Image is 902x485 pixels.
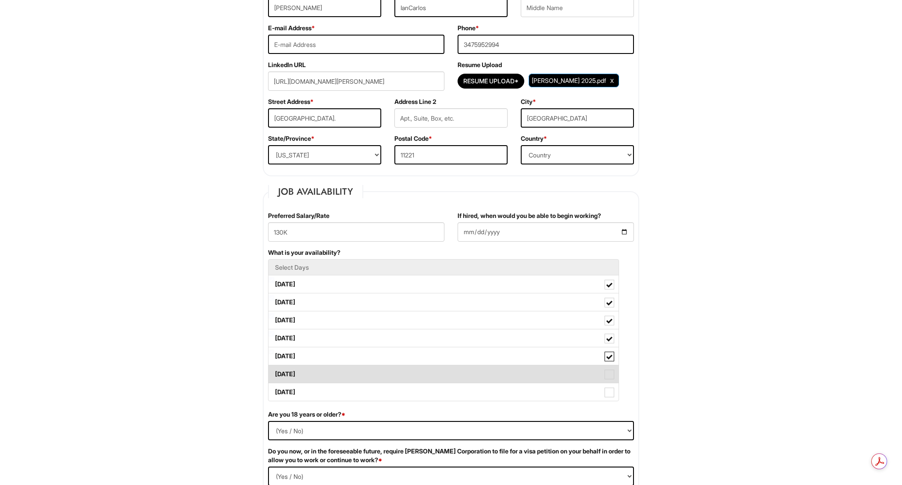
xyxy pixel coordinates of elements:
[532,77,606,84] span: [PERSON_NAME] 2025.pdf
[394,134,432,143] label: Postal Code
[458,74,524,89] button: Resume Upload*Resume Upload*
[268,383,619,401] label: [DATE]
[458,61,502,69] label: Resume Upload
[521,134,547,143] label: Country
[268,61,306,69] label: LinkedIn URL
[275,264,612,271] h5: Select Days
[521,145,634,164] select: Country
[268,410,345,419] label: Are you 18 years or older?
[268,347,619,365] label: [DATE]
[608,75,616,86] a: Clear Uploaded File
[458,24,479,32] label: Phone
[268,24,315,32] label: E-mail Address
[458,211,601,220] label: If hired, when would you be able to begin working?
[521,108,634,128] input: City
[268,35,444,54] input: E-mail Address
[394,97,436,106] label: Address Line 2
[268,97,314,106] label: Street Address
[268,311,619,329] label: [DATE]
[394,145,508,164] input: Postal Code
[521,97,536,106] label: City
[268,211,329,220] label: Preferred Salary/Rate
[268,222,444,242] input: Preferred Salary/Rate
[268,329,619,347] label: [DATE]
[268,71,444,91] input: LinkedIn URL
[268,145,381,164] select: State/Province
[268,185,363,198] legend: Job Availability
[394,108,508,128] input: Apt., Suite, Box, etc.
[268,421,634,440] select: (Yes / No)
[268,248,340,257] label: What is your availability?
[268,293,619,311] label: [DATE]
[268,134,315,143] label: State/Province
[458,35,634,54] input: Phone
[268,365,619,383] label: [DATE]
[268,447,634,464] label: Do you now, or in the foreseeable future, require [PERSON_NAME] Corporation to file for a visa pe...
[268,275,619,293] label: [DATE]
[268,108,381,128] input: Street Address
